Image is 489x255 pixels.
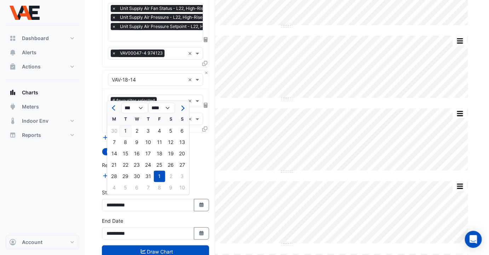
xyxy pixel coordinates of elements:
[143,126,154,137] div: 3
[154,137,165,148] div: 11
[102,161,139,169] label: Reference Lines
[109,126,120,137] div: Monday, June 30, 2025
[109,171,120,182] div: 28
[165,160,177,171] div: Saturday, July 26, 2025
[154,137,165,148] div: Friday, July 11, 2025
[22,35,49,42] span: Dashboard
[177,148,188,160] div: 20
[120,148,131,160] div: Tuesday, July 15, 2025
[6,85,79,100] button: Charts
[22,49,36,56] span: Alerts
[109,182,120,194] div: Monday, August 4, 2025
[177,114,188,125] div: S
[22,63,41,70] span: Actions
[109,171,120,182] div: Monday, July 28, 2025
[199,231,205,237] fa-icon: Select Date
[109,160,120,171] div: 21
[9,117,16,124] app-icon: Indoor Env
[204,71,209,75] button: Close
[120,160,131,171] div: Tuesday, July 22, 2025
[165,114,177,125] div: S
[111,97,157,104] span: 6 favourites selected
[9,132,16,139] app-icon: Reports
[154,126,165,137] div: 4
[131,148,143,160] div: 16
[120,171,131,182] div: 29
[177,137,188,148] div: Sunday, July 13, 2025
[131,126,143,137] div: Wednesday, July 2, 2025
[109,148,120,160] div: Monday, July 14, 2025
[177,171,188,182] div: 3
[131,182,143,194] div: Wednesday, August 6, 2025
[154,114,165,125] div: F
[118,23,239,30] span: Unit Supply Air Pressure Setpoint - L22, High-Rise-Internal
[143,160,154,171] div: 24
[177,182,188,194] div: Sunday, August 10, 2025
[118,14,222,21] span: Unit Supply Air Pressure - L22, High-Rise-Internal
[177,171,188,182] div: Sunday, August 3, 2025
[165,160,177,171] div: 26
[110,102,119,114] button: Previous month
[6,128,79,142] button: Reports
[165,148,177,160] div: Saturday, July 19, 2025
[154,182,165,194] div: 8
[154,148,165,160] div: 18
[9,103,16,110] app-icon: Meters
[22,103,39,110] span: Meters
[154,182,165,194] div: Friday, August 8, 2025
[120,126,131,137] div: Tuesday, July 1, 2025
[6,235,79,249] button: Account
[6,60,79,74] button: Actions
[111,14,117,21] span: ×
[165,171,177,182] div: 2
[202,126,207,132] span: Clone Favourites and Tasks from this Equipment to other Equipment
[177,126,188,137] div: 6
[109,126,120,137] div: 30
[120,126,131,137] div: 1
[109,148,120,160] div: 14
[143,160,154,171] div: Thursday, July 24, 2025
[131,137,143,148] div: 9
[177,160,188,171] div: Sunday, July 27, 2025
[131,160,143,171] div: 23
[131,126,143,137] div: 2
[6,31,79,45] button: Dashboard
[148,103,175,113] select: Select year
[143,126,154,137] div: Thursday, July 3, 2025
[165,137,177,148] div: Saturday, July 12, 2025
[177,137,188,148] div: 13
[102,217,123,224] label: End Date
[131,160,143,171] div: Wednesday, July 23, 2025
[143,148,154,160] div: Thursday, July 17, 2025
[120,160,131,171] div: 22
[453,109,467,118] button: More Options
[22,132,41,139] span: Reports
[6,100,79,114] button: Meters
[165,137,177,148] div: 12
[188,76,194,83] span: Clear
[9,35,16,42] app-icon: Dashboard
[109,114,120,125] div: M
[188,115,194,123] span: Clear
[143,137,154,148] div: 10
[118,5,225,12] span: Unit Supply Air Fan Status - L22, High-Rise-Internal
[143,148,154,160] div: 17
[177,126,188,137] div: Sunday, July 6, 2025
[6,114,79,128] button: Indoor Env
[109,182,120,194] div: 4
[177,182,188,194] div: 10
[109,137,120,148] div: Monday, July 7, 2025
[120,137,131,148] div: 8
[154,126,165,137] div: Friday, July 4, 2025
[143,137,154,148] div: Thursday, July 10, 2025
[154,148,165,160] div: Friday, July 18, 2025
[177,160,188,171] div: 27
[465,231,482,248] div: Open Intercom Messenger
[109,160,120,171] div: Monday, July 21, 2025
[131,182,143,194] div: 6
[154,160,165,171] div: Friday, July 25, 2025
[199,202,205,208] fa-icon: Select Date
[22,89,38,96] span: Charts
[120,148,131,160] div: 15
[22,117,48,124] span: Indoor Env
